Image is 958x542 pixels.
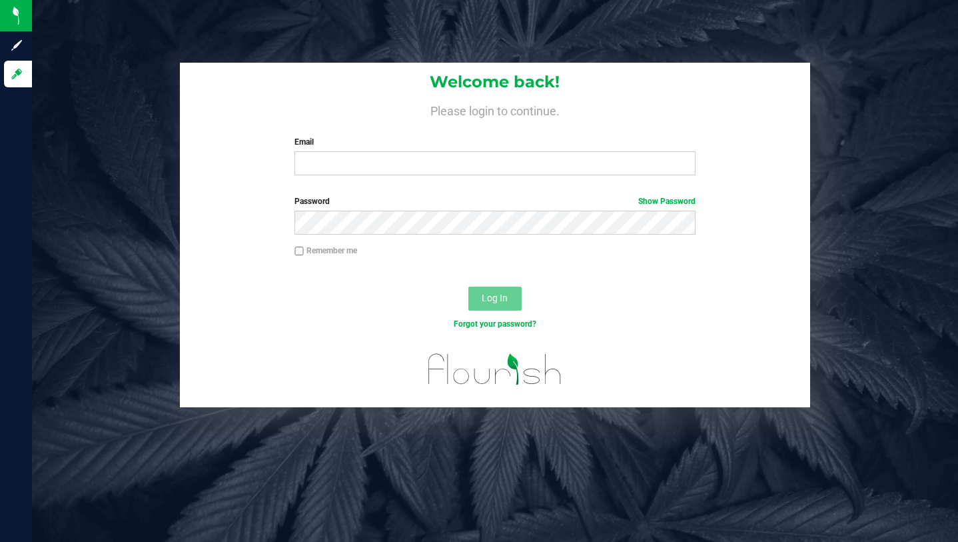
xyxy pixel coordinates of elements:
[638,197,696,206] a: Show Password
[454,319,536,329] a: Forgot your password?
[294,245,357,257] label: Remember me
[180,73,811,91] h1: Welcome back!
[294,197,330,206] span: Password
[180,101,811,117] h4: Please login to continue.
[10,67,23,81] inline-svg: Log in
[10,39,23,52] inline-svg: Sign up
[482,293,508,303] span: Log In
[294,136,695,148] label: Email
[294,247,304,256] input: Remember me
[468,287,522,311] button: Log In
[416,344,574,395] img: flourish_logo.svg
